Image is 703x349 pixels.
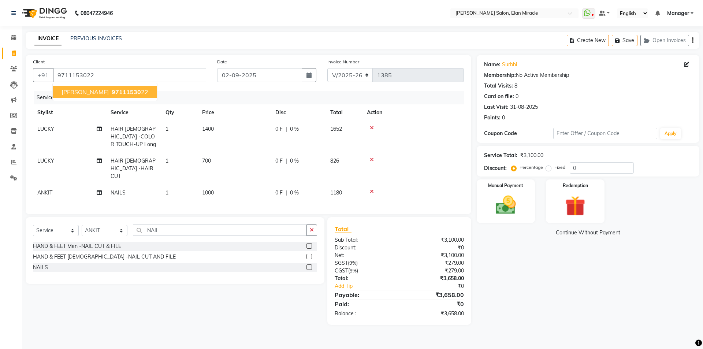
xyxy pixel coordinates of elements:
[502,114,505,122] div: 0
[335,267,348,274] span: CGST
[349,260,356,266] span: 9%
[329,236,399,244] div: Sub Total:
[111,157,156,179] span: HAIR [DEMOGRAPHIC_DATA] -HAIRCUT
[520,164,543,171] label: Percentage
[553,128,657,139] input: Enter Offer / Coupon Code
[399,236,469,244] div: ₹3,100.00
[275,125,283,133] span: 0 F
[330,157,339,164] span: 826
[286,157,287,165] span: |
[490,193,522,217] img: _cash.svg
[34,91,469,104] div: Services
[484,71,692,79] div: No Active Membership
[329,300,399,308] div: Paid:
[290,125,299,133] span: 0 %
[271,104,326,121] th: Disc
[667,10,689,17] span: Manager
[111,189,126,196] span: NAILS
[275,189,283,197] span: 0 F
[286,125,287,133] span: |
[329,275,399,282] div: Total:
[329,267,399,275] div: ( )
[399,290,469,299] div: ₹3,658.00
[502,61,517,68] a: Surbhi
[33,253,176,261] div: HAND & FEET [DEMOGRAPHIC_DATA] -NAIL CUT AND FILE
[559,193,592,219] img: _gift.svg
[33,242,121,250] div: HAND & FEET Men -NAIL CUT & FILE
[53,68,206,82] input: Search by Name/Mobile/Email/Code
[330,126,342,132] span: 1652
[33,59,45,65] label: Client
[286,189,287,197] span: |
[329,252,399,259] div: Net:
[612,35,637,46] button: Save
[640,35,689,46] button: Open Invoices
[217,59,227,65] label: Date
[510,103,538,111] div: 31-08-2025
[290,189,299,197] span: 0 %
[198,104,271,121] th: Price
[399,300,469,308] div: ₹0
[335,225,351,233] span: Total
[350,268,357,274] span: 9%
[399,259,469,267] div: ₹279.00
[133,224,307,236] input: Search or Scan
[112,88,141,96] span: 97111530
[33,104,106,121] th: Stylist
[399,275,469,282] div: ₹3,658.00
[275,157,283,165] span: 0 F
[34,32,62,45] a: INVOICE
[329,259,399,267] div: ( )
[70,35,122,42] a: PREVIOUS INVOICES
[19,3,69,23] img: logo
[329,290,399,299] div: Payable:
[362,104,464,121] th: Action
[62,88,109,96] span: [PERSON_NAME]
[329,282,411,290] a: Add Tip
[484,114,501,122] div: Points:
[329,310,399,318] div: Balance :
[110,88,148,96] ngb-highlight: 22
[111,126,156,148] span: HAIR [DEMOGRAPHIC_DATA] -COLOR TOUCH-UP Long
[399,252,469,259] div: ₹3,100.00
[660,128,681,139] button: Apply
[202,157,211,164] span: 700
[81,3,113,23] b: 08047224946
[165,157,168,164] span: 1
[37,189,52,196] span: ANKIT
[37,126,54,132] span: LUCKY
[106,104,161,121] th: Service
[165,126,168,132] span: 1
[488,182,523,189] label: Manual Payment
[520,152,543,159] div: ₹3,100.00
[399,267,469,275] div: ₹279.00
[327,59,359,65] label: Invoice Number
[335,260,348,266] span: SGST
[484,71,516,79] div: Membership:
[563,182,588,189] label: Redemption
[33,264,48,271] div: NAILS
[567,35,609,46] button: Create New
[161,104,198,121] th: Qty
[514,82,517,90] div: 8
[326,104,362,121] th: Total
[484,164,507,172] div: Discount:
[411,282,469,290] div: ₹0
[484,152,517,159] div: Service Total:
[202,126,214,132] span: 1400
[484,61,501,68] div: Name:
[329,244,399,252] div: Discount:
[37,157,54,164] span: LUCKY
[478,229,698,237] a: Continue Without Payment
[554,164,565,171] label: Fixed
[484,93,514,100] div: Card on file:
[516,93,518,100] div: 0
[484,103,509,111] div: Last Visit:
[484,130,553,137] div: Coupon Code
[290,157,299,165] span: 0 %
[484,82,513,90] div: Total Visits:
[165,189,168,196] span: 1
[399,244,469,252] div: ₹0
[330,189,342,196] span: 1180
[202,189,214,196] span: 1000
